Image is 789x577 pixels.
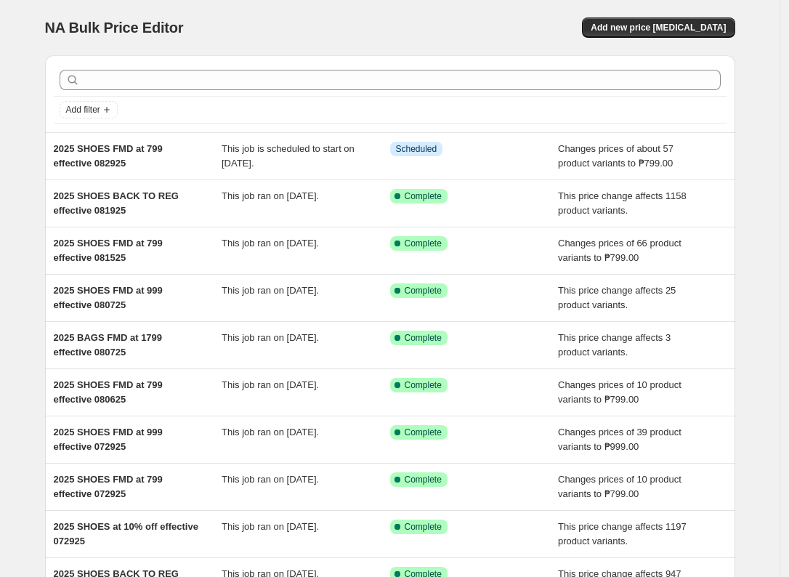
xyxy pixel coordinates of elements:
[558,238,681,263] span: Changes prices of 66 product variants to ₱799.00
[405,190,442,202] span: Complete
[54,143,163,169] span: 2025 SHOES FMD at 799 effective 082925
[405,427,442,438] span: Complete
[222,332,319,343] span: This job ran on [DATE].
[54,521,198,546] span: 2025 SHOES at 10% off effective 072925
[405,285,442,296] span: Complete
[222,238,319,249] span: This job ran on [DATE].
[54,427,163,452] span: 2025 SHOES FMD at 999 effective 072925
[558,474,681,499] span: Changes prices of 10 product variants to ₱799.00
[405,474,442,485] span: Complete
[222,190,319,201] span: This job ran on [DATE].
[558,427,681,452] span: Changes prices of 39 product variants to ₱999.00
[60,101,118,118] button: Add filter
[405,332,442,344] span: Complete
[54,474,163,499] span: 2025 SHOES FMD at 799 effective 072925
[45,20,184,36] span: NA Bulk Price Editor
[558,285,676,310] span: This price change affects 25 product variants.
[66,104,100,116] span: Add filter
[405,521,442,533] span: Complete
[558,190,687,216] span: This price change affects 1158 product variants.
[222,521,319,532] span: This job ran on [DATE].
[54,190,179,216] span: 2025 SHOES BACK TO REG effective 081925
[405,379,442,391] span: Complete
[222,474,319,485] span: This job ran on [DATE].
[558,143,673,169] span: Changes prices of about 57 product variants to ₱799.00
[591,22,726,33] span: Add new price [MEDICAL_DATA]
[54,332,163,358] span: 2025 BAGS FMD at 1799 effective 080725
[558,332,671,358] span: This price change affects 3 product variants.
[222,285,319,296] span: This job ran on [DATE].
[54,285,163,310] span: 2025 SHOES FMD at 999 effective 080725
[222,379,319,390] span: This job ran on [DATE].
[222,427,319,437] span: This job ran on [DATE].
[54,238,163,263] span: 2025 SHOES FMD at 799 effective 081525
[396,143,437,155] span: Scheduled
[54,379,163,405] span: 2025 SHOES FMD at 799 effective 080625
[558,521,687,546] span: This price change affects 1197 product variants.
[222,143,355,169] span: This job is scheduled to start on [DATE].
[558,379,681,405] span: Changes prices of 10 product variants to ₱799.00
[405,238,442,249] span: Complete
[582,17,735,38] button: Add new price [MEDICAL_DATA]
